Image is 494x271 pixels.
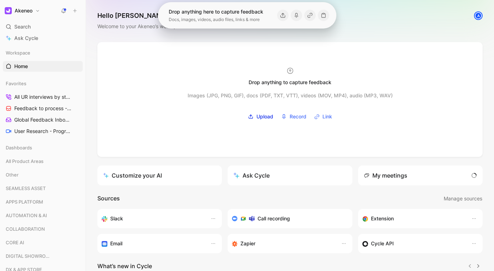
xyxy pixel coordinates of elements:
a: Home [3,61,83,72]
span: Other [6,171,19,178]
span: Search [14,22,31,31]
span: Workspace [6,49,30,56]
span: DIGITAL SHOWROOM [6,252,53,260]
div: SEAMLESS ASSET [3,183,83,194]
div: AUTOMATION & AI [3,210,83,221]
div: DIGITAL SHOWROOM [3,251,83,264]
div: Drop anything here to capture feedback [169,7,263,16]
a: User Research - Program X [3,126,83,137]
div: Favorites [3,78,83,89]
a: Customize your AI [97,165,222,185]
span: CORE AI [6,239,24,246]
div: Sync your customers, send feedback and get updates in Slack [102,214,203,223]
span: Global Feedback Inbox [14,116,70,124]
div: Other [3,169,83,180]
div: Capture feedback from thousands of sources with Zapier (survey results, recordings, sheets, etc). [232,239,333,248]
div: Drop anything to capture feedback [249,78,331,87]
span: APPS PLATFORM [6,198,43,205]
span: Favorites [6,80,26,87]
span: SEAMLESS ASSET [6,185,46,192]
span: Ask Cycle [14,34,38,42]
h3: Call recording [258,214,290,223]
h2: What’s new in Cycle [97,262,152,270]
button: AkeneoAkeneo [3,6,42,16]
div: Docs, images, videos, audio files, links & more [169,16,263,23]
h3: Extension [371,214,394,223]
span: Record [290,112,306,121]
div: APPS PLATFORM [3,196,83,209]
span: Dashboards [6,144,32,151]
span: All UR interviews by status [14,93,71,101]
img: Akeneo [5,7,12,14]
div: Images (JPG, PNG, GIF), docs (PDF, TXT, VTT), videos (MOV, MP4), audio (MP3, WAV) [188,91,393,100]
div: All Product Areas [3,156,83,167]
div: CORE AI [3,237,83,250]
div: APPS PLATFORM [3,196,83,207]
div: All Product Areas [3,156,83,169]
div: COLLABORATION [3,224,83,234]
button: Link [312,111,335,122]
span: Manage sources [444,194,482,203]
a: Global Feedback Inbox [3,114,83,125]
span: COLLABORATION [6,225,45,232]
a: All UR interviews by status [3,92,83,102]
span: Feedback to process - Program X [14,105,72,112]
span: Home [14,63,28,70]
div: Ask Cycle [233,171,270,180]
span: AUTOMATION & AI [6,212,47,219]
div: AUTOMATION & AI [3,210,83,223]
div: Record & transcribe meetings from Zoom, Meet & Teams. [232,214,342,223]
button: Ask Cycle [228,165,352,185]
div: Dashboards [3,142,83,153]
h3: Slack [110,214,123,223]
div: Other [3,169,83,182]
div: CORE AI [3,237,83,248]
h3: Cycle API [371,239,394,248]
div: Workspace [3,47,83,58]
div: SEAMLESS ASSET [3,183,83,196]
h1: Hello [PERSON_NAME] ❄️ [97,11,198,20]
label: Upload [245,111,276,122]
div: Sync customers & send feedback from custom sources. Get inspired by our favorite use case [362,239,464,248]
div: A [475,12,482,19]
span: All Product Areas [6,158,44,165]
h3: Zapier [240,239,255,248]
span: Link [322,112,332,121]
div: Customize your AI [103,171,162,180]
div: COLLABORATION [3,224,83,236]
button: Manage sources [443,194,483,203]
div: Search [3,21,83,32]
a: Ask Cycle [3,33,83,44]
div: Dashboards [3,142,83,155]
button: Record [279,111,309,122]
h2: Sources [97,194,120,203]
h1: Akeneo [15,7,32,14]
div: DIGITAL SHOWROOM [3,251,83,261]
div: Welcome to your Akeneo’s workspace [97,22,198,31]
h3: Email [110,239,122,248]
span: User Research - Program X [14,128,70,135]
a: Feedback to process - Program X [3,103,83,114]
div: Capture feedback from anywhere on the web [362,214,464,223]
div: My meetings [364,171,407,180]
div: Forward emails to your feedback inbox [102,239,203,248]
